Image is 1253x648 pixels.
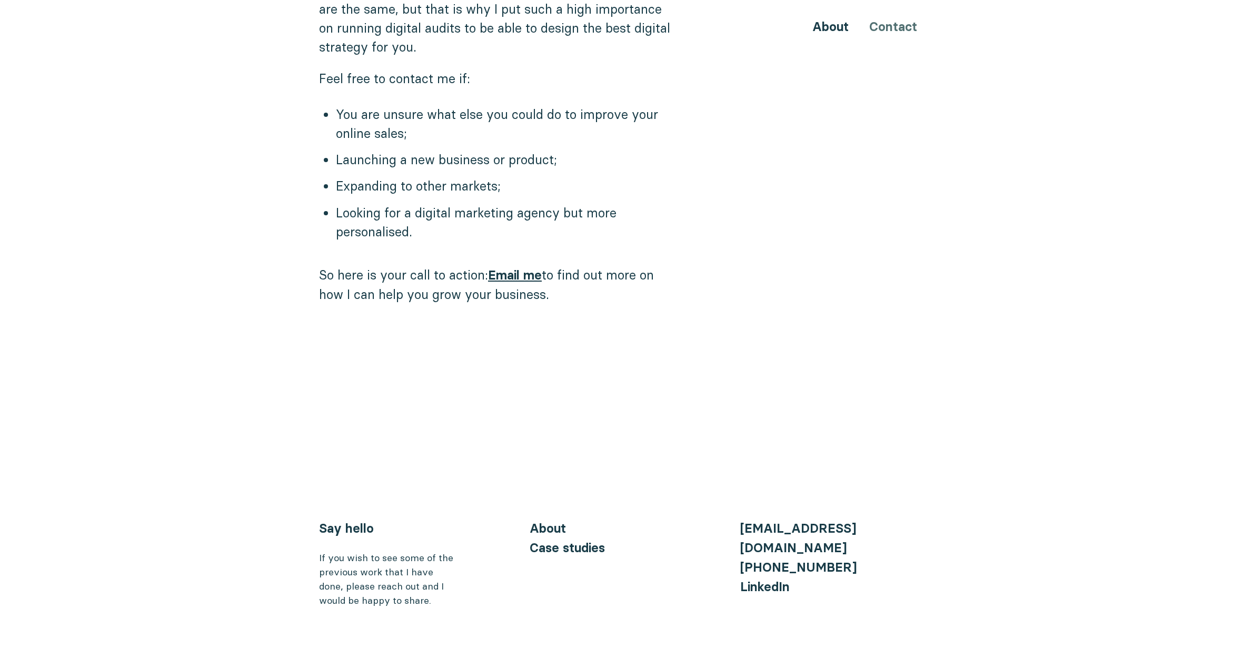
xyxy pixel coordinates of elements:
a: Say hello [319,521,374,536]
a: Case studies [530,540,605,555]
li: You are unsure what else you could do to improve your online sales; [336,105,673,143]
a: [EMAIL_ADDRESS][DOMAIN_NAME] [740,521,856,555]
a: LinkedIn [740,579,790,594]
a: Email me [488,267,542,283]
p: Feel free to contact me if: [319,69,673,88]
a: About [812,19,849,34]
li: Expanding to other markets; [336,176,673,195]
p: So here is your call to action: to find out more on how I can help you grow your business. [319,265,673,304]
li: Looking for a digital marketing agency but more personalised. [336,203,673,241]
li: Launching a new business or product; [336,150,673,169]
a: [PHONE_NUMBER] [740,560,857,575]
a: About [530,521,566,536]
div: If you wish to see some of the previous work that I have done, please reach out and I would be ha... [319,551,456,607]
